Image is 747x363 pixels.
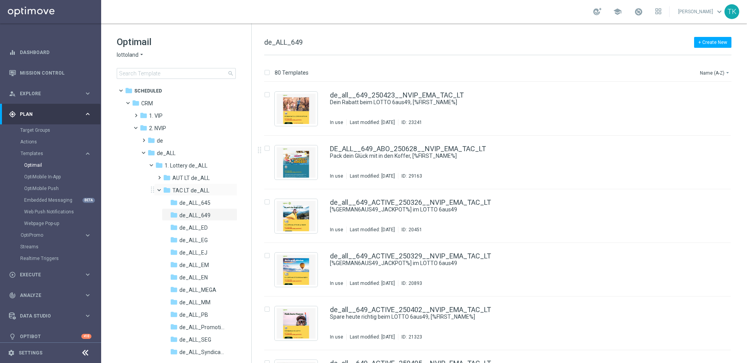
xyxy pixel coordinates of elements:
div: Embedded Messaging [24,194,100,206]
div: Streams [20,241,100,253]
i: arrow_drop_down [139,51,145,59]
button: OptiPromo keyboard_arrow_right [20,232,92,238]
a: Settings [19,351,42,355]
span: search [228,70,234,77]
div: In use [330,119,343,126]
div: Press SPACE to select this row. [256,297,745,350]
a: Embedded Messaging [24,197,81,203]
div: In use [330,227,343,233]
i: folder [155,161,163,169]
div: Explore [9,90,84,97]
span: de_ALL_MM [179,299,210,306]
button: lightbulb Optibot +10 [9,333,92,340]
i: folder [170,298,178,306]
i: folder [132,99,140,107]
a: Actions [20,139,81,145]
i: folder [170,248,178,256]
div: Data Studio keyboard_arrow_right [9,313,92,319]
a: Target Groups [20,127,81,133]
div: Templates [21,151,84,156]
div: Last modified: [DATE] [347,173,398,179]
div: ID: [398,227,422,233]
img: 23241.jpeg [277,94,316,124]
span: school [613,7,622,16]
a: de_all__649_250423__NVIP_EMA_TAC_LT [330,92,464,99]
a: de_all__649_ACTIVE_250402__NVIP_EMA_TAC_LT [330,306,491,313]
i: folder [170,236,178,244]
span: de_ALL_SEG [179,336,211,343]
span: 1. Lottery de_ALL [165,162,207,169]
div: Mission Control [9,70,92,76]
div: BETA [82,198,95,203]
span: de [157,137,163,144]
div: Spare heute richtig beim LOTTO 6aus49, [%FIRST_NAME%] [330,313,698,321]
i: person_search [9,90,16,97]
span: de_ALL_EN [179,274,208,281]
a: Realtime Triggers [20,255,81,262]
i: folder [125,87,133,94]
span: OptiPromo [21,233,76,237]
i: settings [8,349,15,356]
div: Press SPACE to select this row. [256,189,745,243]
span: de_ALL_EJ [179,249,207,256]
div: Last modified: [DATE] [347,334,398,340]
div: play_circle_outline Execute keyboard_arrow_right [9,272,92,278]
i: keyboard_arrow_right [84,90,91,97]
span: de_ALL_649 [264,38,303,46]
span: CRM [141,100,153,107]
a: Optimail [24,162,81,168]
div: track_changes Analyze keyboard_arrow_right [9,292,92,298]
div: TK [724,4,739,19]
div: ID: [398,334,422,340]
i: keyboard_arrow_right [84,110,91,118]
i: keyboard_arrow_right [84,232,91,239]
div: Press SPACE to select this row. [256,82,745,136]
div: OptiMobile Push [24,183,100,194]
div: 23241 [409,119,422,126]
span: de_ALL_ED [179,224,208,231]
div: Optibot [9,326,91,347]
span: Scheduled [134,87,162,94]
i: folder [170,323,178,331]
div: 20893 [409,280,422,286]
span: lottoland [117,51,139,59]
h1: Optimail [117,36,236,48]
i: folder [140,112,147,119]
div: Mission Control [9,63,91,83]
a: DE_ALL__649_ABO_250628__NVIP_EMA_TAC_LT [330,145,486,152]
i: folder [147,149,155,157]
span: 1. VIP [149,112,163,119]
div: ID: [398,119,422,126]
a: de_all__649_ACTIVE_250326__NVIP_EMA_TAC_LT [330,199,491,206]
a: Web Push Notifications [24,209,81,215]
div: ID: [398,280,422,286]
span: de_ALL_Syndicates [179,349,224,356]
span: de_ALL_645 [179,199,210,206]
a: Streams [20,244,81,250]
i: gps_fixed [9,111,16,118]
div: Press SPACE to select this row. [256,243,745,297]
i: keyboard_arrow_right [84,150,91,157]
button: Name (A-Z)arrow_drop_down [699,68,731,77]
div: OptiPromo [20,229,100,241]
div: Optimail [24,159,100,171]
span: Templates [21,151,76,156]
div: gps_fixed Plan keyboard_arrow_right [9,111,92,117]
i: folder [163,186,171,194]
div: [%GERMAN6AUS49_JACKPOT%] im LOTTO 6aus49 [330,260,698,267]
img: 29163.jpeg [277,147,316,178]
a: [%GERMAN6AUS49_JACKPOT%] im LOTTO 6aus49 [330,260,680,267]
i: keyboard_arrow_right [84,291,91,299]
i: folder [170,199,178,206]
div: Actions [20,136,100,148]
div: Dashboard [9,42,91,63]
button: equalizer Dashboard [9,49,92,56]
div: ID: [398,173,422,179]
a: Dein Rabatt beim LOTTO 6aus49, [%FIRST_NAME%] [330,99,680,106]
i: play_circle_outline [9,271,16,278]
div: 29163 [409,173,422,179]
i: track_changes [9,292,16,299]
a: Optibot [20,326,81,347]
